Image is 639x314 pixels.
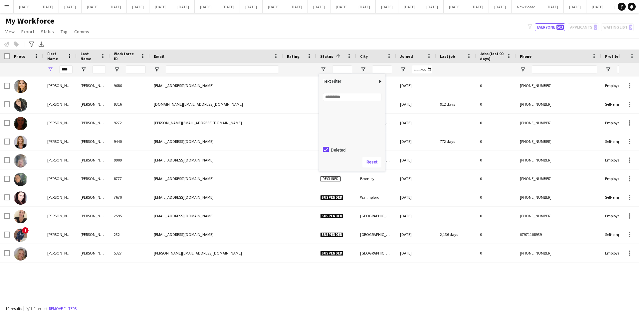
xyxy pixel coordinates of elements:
div: 0 [476,207,516,225]
div: [PERSON_NAME][EMAIL_ADDRESS][DOMAIN_NAME] [150,244,283,262]
div: 9440 [110,132,150,151]
button: [DATE] [353,0,376,13]
div: [PHONE_NUMBER] [516,76,601,95]
div: [PERSON_NAME] [77,169,110,188]
div: 07971108939 [516,225,601,244]
img: Elise (Lisa) Whyte [14,191,27,205]
button: [DATE] [466,0,489,13]
div: [PERSON_NAME] [77,151,110,169]
div: [DATE] [396,225,436,244]
app-action-btn: Advanced filters [28,40,36,48]
button: [DATE] [330,0,353,13]
img: Lisa Crawford [14,229,27,242]
div: [EMAIL_ADDRESS][DOMAIN_NAME] [150,132,283,151]
span: Rating [287,54,300,59]
div: [PERSON_NAME] [43,225,77,244]
span: Status [41,29,54,35]
button: [DATE] [285,0,308,13]
div: [GEOGRAPHIC_DATA] [356,207,396,225]
div: [PERSON_NAME] [77,114,110,132]
span: Phone [520,54,532,59]
a: Tag [58,27,70,36]
div: 0 [476,188,516,206]
a: Comms [72,27,92,36]
div: 912 days [436,95,476,113]
div: 0 [476,151,516,169]
button: [DATE] [195,0,217,13]
div: [PERSON_NAME] [43,151,77,169]
span: My Workforce [5,16,54,26]
div: [DATE] [396,188,436,206]
span: Photo [14,54,25,59]
button: [DATE] [149,0,172,13]
div: [PERSON_NAME] [43,95,77,113]
div: 8777 [110,169,150,188]
div: [EMAIL_ADDRESS][DOMAIN_NAME] [150,76,283,95]
div: [PERSON_NAME] [43,244,77,262]
input: First Name Filter Input [59,65,73,73]
div: [PHONE_NUMBER] [516,151,601,169]
div: 0 [476,169,516,188]
div: Bromley [356,169,396,188]
div: [PERSON_NAME][EMAIL_ADDRESS][DOMAIN_NAME] [150,114,283,132]
div: [PERSON_NAME] [43,132,77,151]
div: 0 [476,244,516,262]
span: View [5,29,15,35]
div: [GEOGRAPHIC_DATA] [356,225,396,244]
input: City Filter Input [372,65,392,73]
div: [PERSON_NAME] [43,114,77,132]
img: Lisa Glazebrook [14,98,27,112]
span: Suspended [320,214,343,219]
button: Open Filter Menu [360,66,366,72]
img: Lisa O [14,136,27,149]
button: New Board [512,0,541,13]
div: [PHONE_NUMBER] [516,207,601,225]
div: [DATE] [396,169,436,188]
a: Status [38,27,57,36]
div: [PERSON_NAME] [77,76,110,95]
div: [PERSON_NAME] [77,95,110,113]
button: [DATE] [398,0,421,13]
div: 9686 [110,76,150,95]
div: Column Filter [319,74,385,171]
div: 0 [476,95,516,113]
button: Reset [362,157,381,167]
img: Lisa Gillings [14,173,27,186]
img: Lisa Cooper [14,210,27,223]
span: Tag [61,29,68,35]
div: [PHONE_NUMBER] [516,244,601,262]
div: 2,136 days [436,225,476,244]
div: 7670 [110,188,150,206]
div: [PERSON_NAME] [43,207,77,225]
div: [DATE] [396,114,436,132]
div: 232 [110,225,150,244]
button: [DATE] [564,0,586,13]
button: Open Filter Menu [320,66,326,72]
div: 9272 [110,114,150,132]
input: Email Filter Input [166,65,279,73]
button: Remove filters [48,305,78,312]
div: 9909 [110,151,150,169]
div: 5327 [110,244,150,262]
span: First Name [47,51,65,61]
button: [DATE] [308,0,330,13]
button: [DATE] [217,0,240,13]
span: Suspended [320,251,343,256]
button: [DATE] [376,0,398,13]
div: [DATE] [396,244,436,262]
div: 0 [476,76,516,95]
button: Everyone503 [535,23,565,31]
div: [PERSON_NAME] ([PERSON_NAME]) [43,188,77,206]
button: Open Filter Menu [520,66,526,72]
button: Open Filter Menu [605,66,611,72]
button: Open Filter Menu [114,66,120,72]
div: [PHONE_NUMBER] [516,169,601,188]
div: [PERSON_NAME] [77,207,110,225]
button: [DATE] [421,0,444,13]
img: Lisa Ayres [14,154,27,167]
input: Joined Filter Input [412,65,432,73]
button: [DATE] [82,0,104,13]
div: [PERSON_NAME] [77,225,110,244]
button: Open Filter Menu [400,66,406,72]
button: [DATE] [104,0,127,13]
